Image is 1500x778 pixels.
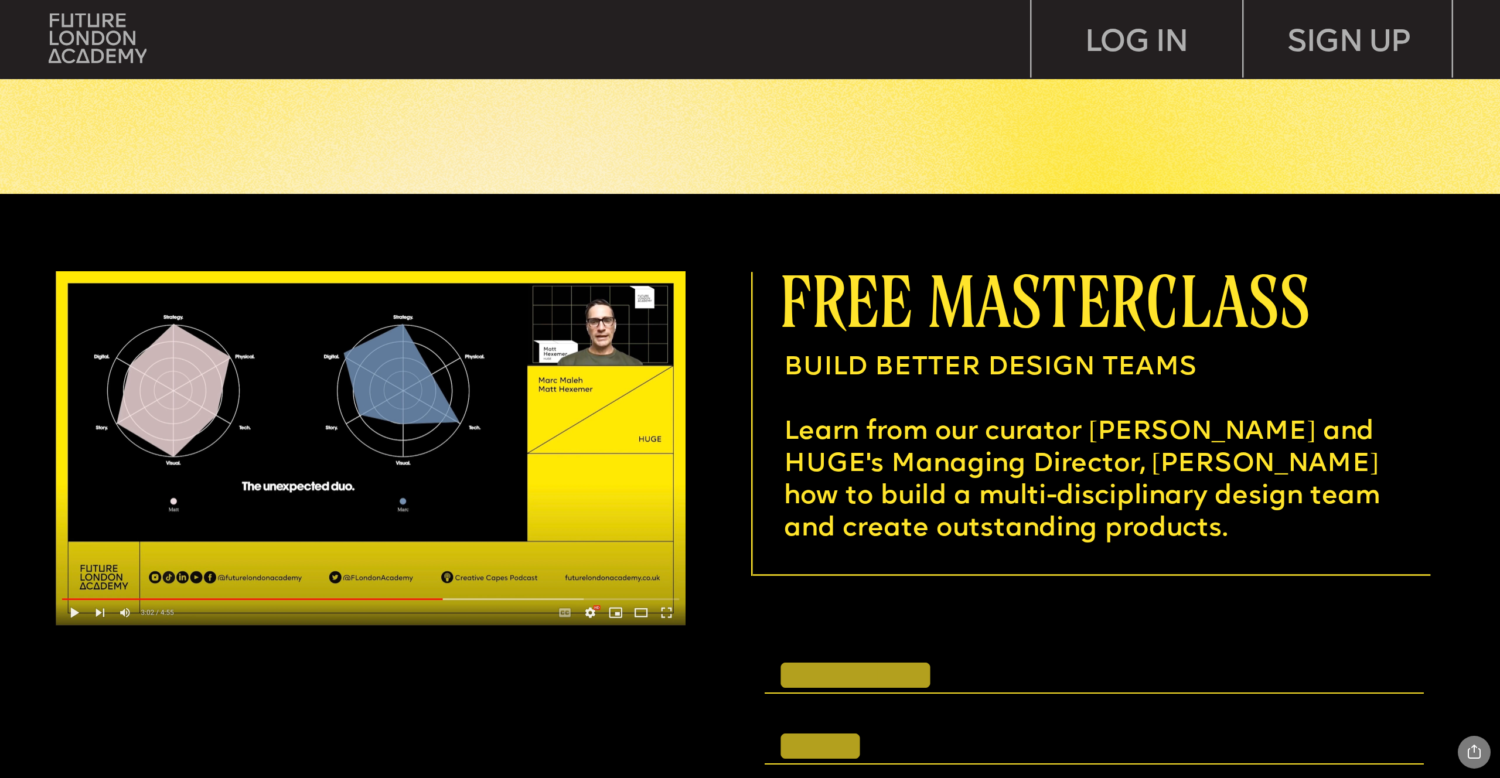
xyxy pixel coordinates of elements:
img: upload-6120175a-1ecc-4694-bef1-d61fdbc9d61d.jpg [56,271,686,626]
img: upload-bfdffa89-fac7-4f57-a443-c7c39906ba42.png [49,13,147,63]
span: BUILD BETTER DESIGN TEAMS [784,355,1197,381]
span: free masterclass [779,261,1310,339]
span: Learn from our curator [PERSON_NAME] and HUGE's Managing Director, [PERSON_NAME] how to build a m... [784,419,1387,542]
div: Share [1458,736,1491,769]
